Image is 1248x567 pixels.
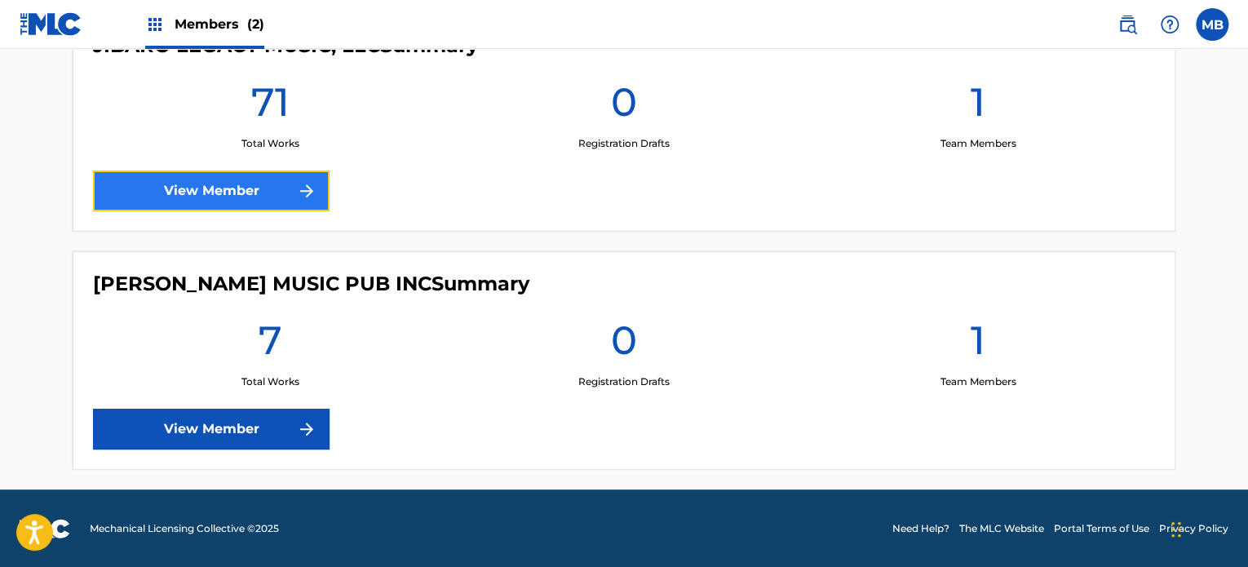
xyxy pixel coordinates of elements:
[93,272,529,296] h4: RAPHY LEAVITT MUSIC PUB INC
[1171,505,1181,554] div: Drag
[90,521,279,536] span: Mechanical Licensing Collective © 2025
[93,171,330,211] a: View Member
[892,521,949,536] a: Need Help?
[241,136,299,151] p: Total Works
[940,374,1016,389] p: Team Members
[1111,8,1144,41] a: Public Search
[297,419,316,439] img: f7272a7cc735f4ea7f67.svg
[578,374,670,389] p: Registration Drafts
[611,78,637,136] h1: 0
[20,12,82,36] img: MLC Logo
[611,316,637,374] h1: 0
[1153,8,1186,41] div: Help
[1054,521,1149,536] a: Portal Terms of Use
[93,409,330,450] a: View Member
[297,181,316,201] img: f7272a7cc735f4ea7f67.svg
[175,15,264,33] span: Members
[1196,8,1228,41] div: User Menu
[145,15,165,34] img: Top Rightsholders
[959,521,1044,536] a: The MLC Website
[578,136,670,151] p: Registration Drafts
[940,136,1016,151] p: Team Members
[258,316,281,374] h1: 7
[1160,15,1179,34] img: help
[250,78,289,136] h1: 71
[1159,521,1228,536] a: Privacy Policy
[20,519,70,538] img: logo
[241,374,299,389] p: Total Works
[1166,489,1248,567] iframe: Chat Widget
[971,316,985,374] h1: 1
[971,78,985,136] h1: 1
[247,16,264,32] span: (2)
[1117,15,1137,34] img: search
